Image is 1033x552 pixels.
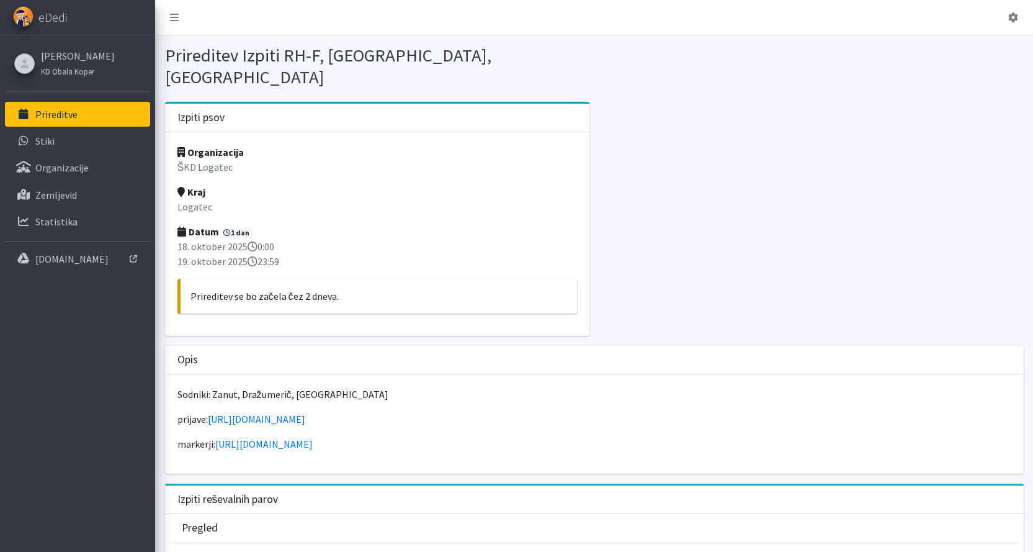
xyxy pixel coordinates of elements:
[221,227,253,238] span: 1 dan
[5,102,150,127] a: Prireditve
[35,161,89,174] p: Organizacije
[41,48,115,63] a: [PERSON_NAME]
[177,160,578,174] p: ŠKD Logatec
[182,522,218,535] h3: Pregled
[177,353,198,366] h3: Opis
[177,387,1011,402] p: Sodniki: Zanut, Dražumerič, [GEOGRAPHIC_DATA]
[5,209,150,234] a: Statistika
[177,146,244,158] strong: Organizacija
[35,108,78,120] p: Prireditve
[5,247,150,271] a: [DOMAIN_NAME]
[41,63,115,78] a: KD Obala Koper
[5,183,150,207] a: Zemljevid
[215,438,313,450] a: [URL][DOMAIN_NAME]
[41,66,94,76] small: KD Obala Koper
[165,45,590,88] h1: Prireditev Izpiti RH-F, [GEOGRAPHIC_DATA], [GEOGRAPHIC_DATA]
[177,225,219,238] strong: Datum
[38,8,67,27] span: eDedi
[177,186,205,198] strong: Kraj
[35,215,78,228] p: Statistika
[177,412,1011,427] p: prijave:
[208,413,305,425] a: [URL][DOMAIN_NAME]
[177,111,225,124] h3: Izpiti psov
[35,253,109,265] p: [DOMAIN_NAME]
[177,493,279,506] h3: Izpiti reševalnih parov
[5,129,150,153] a: Stiki
[35,135,55,147] p: Stiki
[35,189,77,201] p: Zemljevid
[13,6,34,27] img: eDedi
[5,155,150,180] a: Organizacije
[177,437,1011,451] p: markerji:
[177,239,578,269] p: 18. oktober 2025 0:00 19. oktober 2025 23:59
[190,289,568,304] p: Prireditev se bo začela čez 2 dneva.
[177,199,578,214] p: Logatec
